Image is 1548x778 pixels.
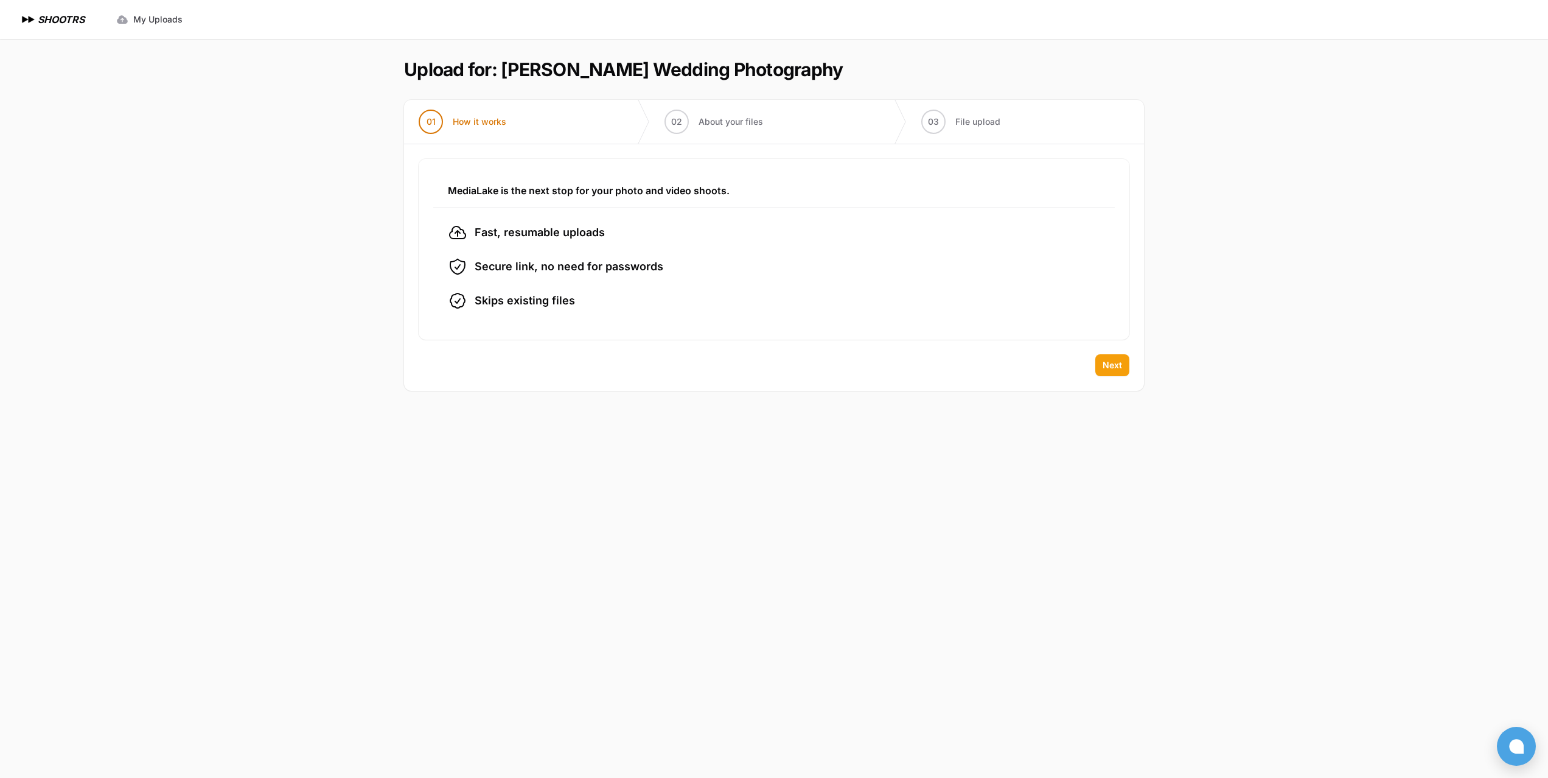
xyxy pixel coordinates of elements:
[475,258,663,275] span: Secure link, no need for passwords
[671,116,682,128] span: 02
[448,183,1100,198] h3: MediaLake is the next stop for your photo and video shoots.
[109,9,190,30] a: My Uploads
[1103,359,1122,371] span: Next
[427,116,436,128] span: 01
[133,13,183,26] span: My Uploads
[907,100,1015,144] button: 03 File upload
[404,58,843,80] h1: Upload for: [PERSON_NAME] Wedding Photography
[453,116,506,128] span: How it works
[38,12,85,27] h1: SHOOTRS
[475,292,575,309] span: Skips existing files
[1095,354,1129,376] button: Next
[404,100,521,144] button: 01 How it works
[955,116,1000,128] span: File upload
[928,116,939,128] span: 03
[699,116,763,128] span: About your files
[19,12,85,27] a: SHOOTRS SHOOTRS
[19,12,38,27] img: SHOOTRS
[1497,727,1536,766] button: Open chat window
[650,100,778,144] button: 02 About your files
[475,224,605,241] span: Fast, resumable uploads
